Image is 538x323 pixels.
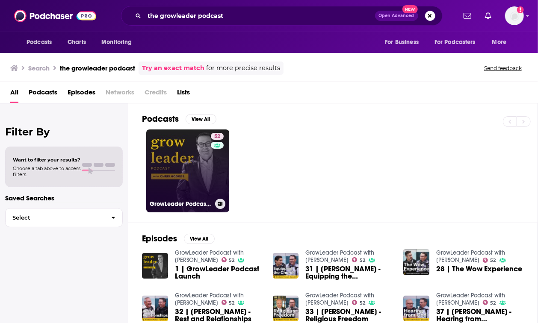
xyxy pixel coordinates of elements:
[21,34,63,50] button: open menu
[150,200,212,208] h3: GrowLeader Podcast with [PERSON_NAME]
[436,308,524,323] a: 37 | Jim Laffoon - Hearing from God
[436,249,505,264] a: GrowLeader Podcast with Chris Hodges
[360,301,365,305] span: 52
[142,114,179,124] h2: Podcasts
[435,36,476,48] span: For Podcasters
[68,36,86,48] span: Charts
[491,258,496,262] span: 52
[375,11,418,21] button: Open AdvancedNew
[229,258,234,262] span: 52
[403,249,429,275] img: 28 | The Wow Experience
[145,9,375,23] input: Search podcasts, credits, & more...
[385,36,419,48] span: For Business
[175,265,263,280] a: 1 | GrowLeader Podcast Launch
[142,63,204,73] a: Try an exact match
[27,36,52,48] span: Podcasts
[6,215,104,220] span: Select
[214,132,220,141] span: 52
[402,5,418,13] span: New
[305,249,374,264] a: GrowLeader Podcast with Chris Hodges
[505,6,524,25] img: User Profile
[175,308,263,323] a: 32 | Rick Bezet - Rest and Relationships
[142,233,215,244] a: EpisodesView All
[403,296,429,322] img: 37 | Jim Laffoon - Hearing from God
[142,233,177,244] h2: Episodes
[175,308,263,323] span: 32 | [PERSON_NAME] - Rest and Relationships
[211,133,224,140] a: 52
[305,308,393,323] a: 33 | Kelly Shackelford - Religious Freedom
[517,6,524,13] svg: Add a profile image
[146,129,229,212] a: 52GrowLeader Podcast with [PERSON_NAME]
[101,36,132,48] span: Monitoring
[505,6,524,25] span: Logged in as JohnJMudgett
[10,85,18,103] a: All
[175,292,244,306] a: GrowLeader Podcast with Chris Hodges
[273,296,299,322] img: 33 | Kelly Shackelford - Religious Freedom
[429,34,488,50] button: open menu
[175,249,244,264] a: GrowLeader Podcast with Chris Hodges
[142,114,216,124] a: PodcastsView All
[222,300,235,305] a: 52
[379,14,414,18] span: Open Advanced
[68,85,95,103] a: Episodes
[13,165,80,177] span: Choose a tab above to access filters.
[229,301,234,305] span: 52
[482,9,495,23] a: Show notifications dropdown
[460,9,475,23] a: Show notifications dropdown
[360,258,365,262] span: 52
[145,85,167,103] span: Credits
[186,114,216,124] button: View All
[5,208,123,227] button: Select
[273,253,299,279] img: 31 | Jimmy Mellado - Equipping the Church - Compassion International
[483,258,496,263] a: 52
[505,6,524,25] button: Show profile menu
[60,64,135,72] h3: the growleader podcast
[177,85,190,103] a: Lists
[491,301,496,305] span: 52
[142,296,168,322] img: 32 | Rick Bezet - Rest and Relationships
[482,65,524,72] button: Send feedback
[184,234,215,244] button: View All
[436,292,505,306] a: GrowLeader Podcast with Chris Hodges
[106,85,134,103] span: Networks
[436,308,524,323] span: 37 | [PERSON_NAME] - Hearing from [DEMOGRAPHIC_DATA]
[305,308,393,323] span: 33 | [PERSON_NAME] - Religious Freedom
[13,157,80,163] span: Want to filter your results?
[95,34,143,50] button: open menu
[29,85,57,103] a: Podcasts
[5,194,123,202] p: Saved Searches
[379,34,429,50] button: open menu
[28,64,50,72] h3: Search
[486,34,517,50] button: open menu
[121,6,443,26] div: Search podcasts, credits, & more...
[14,8,96,24] img: Podchaser - Follow, Share and Rate Podcasts
[142,253,168,279] img: 1 | GrowLeader Podcast Launch
[492,36,507,48] span: More
[5,126,123,138] h2: Filter By
[62,34,91,50] a: Charts
[483,300,496,305] a: 52
[305,265,393,280] a: 31 | Jimmy Mellado - Equipping the Church - Compassion International
[305,265,393,280] span: 31 | [PERSON_NAME] - Equipping the [DEMOGRAPHIC_DATA] - Compassion International
[352,300,365,305] a: 52
[222,257,235,262] a: 52
[305,292,374,306] a: GrowLeader Podcast with Chris Hodges
[206,63,280,73] span: for more precise results
[436,265,522,273] a: 28 | The Wow Experience
[352,257,365,262] a: 52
